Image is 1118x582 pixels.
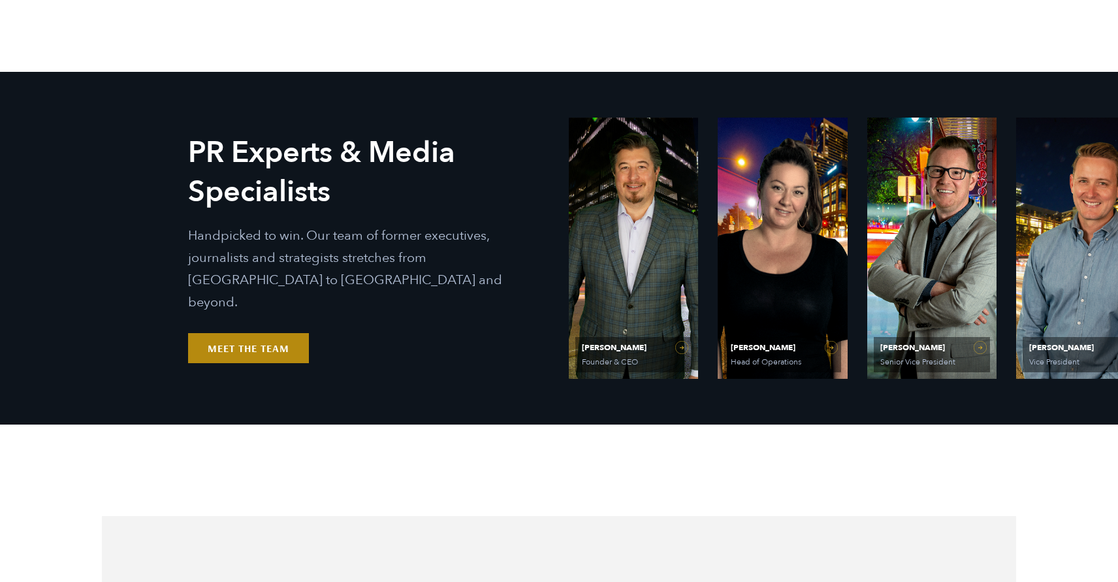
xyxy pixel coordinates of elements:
span: Senior Vice President [880,358,981,366]
h2: PR Experts & Media Specialists [188,133,549,212]
span: Founder & CEO [582,358,682,366]
span: [PERSON_NAME] [731,344,834,351]
a: View Bio for Ethan Parker [569,118,698,379]
a: Meet the Team [188,333,309,363]
span: Head of Operations [731,358,831,366]
a: View Bio for Olivia Gardner [718,118,847,379]
a: View Bio for Matt Grant [867,118,997,379]
span: [PERSON_NAME] [582,344,685,351]
span: [PERSON_NAME] [880,344,983,351]
p: Handpicked to win. Our team of former executives, journalists and strategists stretches from [GEO... [188,225,549,314]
